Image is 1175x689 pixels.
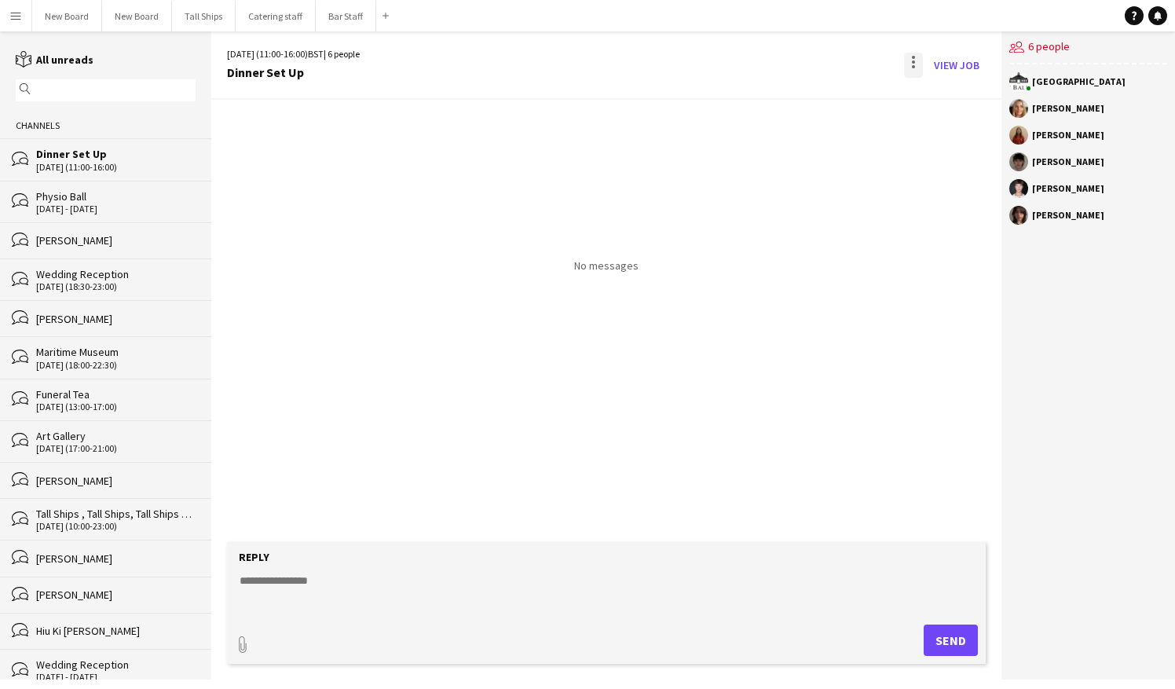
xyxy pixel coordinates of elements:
[36,401,196,412] div: [DATE] (13:00-17:00)
[924,625,978,656] button: Send
[36,189,196,203] div: Physio Ball
[1009,31,1167,64] div: 6 people
[36,552,196,566] div: [PERSON_NAME]
[316,1,376,31] button: Bar Staff
[36,429,196,443] div: Art Gallery
[36,267,196,281] div: Wedding Reception
[36,281,196,292] div: [DATE] (18:30-23:00)
[1032,184,1104,193] div: [PERSON_NAME]
[1032,211,1104,220] div: [PERSON_NAME]
[928,53,986,78] a: View Job
[236,1,316,31] button: Catering staff
[36,658,196,672] div: Wedding Reception
[36,387,196,401] div: Funeral Tea
[1032,77,1126,86] div: [GEOGRAPHIC_DATA]
[36,624,196,638] div: Hiu Ki [PERSON_NAME]
[36,162,196,173] div: [DATE] (11:00-16:00)
[36,360,196,371] div: [DATE] (18:00-22:30)
[227,47,360,61] div: [DATE] (11:00-16:00) | 6 people
[1032,104,1104,113] div: [PERSON_NAME]
[36,521,196,532] div: [DATE] (10:00-23:00)
[36,443,196,454] div: [DATE] (17:00-21:00)
[36,312,196,326] div: [PERSON_NAME]
[239,550,269,564] label: Reply
[102,1,172,31] button: New Board
[308,48,324,60] span: BST
[227,65,360,79] div: Dinner Set Up
[32,1,102,31] button: New Board
[36,345,196,359] div: Maritime Museum
[36,203,196,214] div: [DATE] - [DATE]
[36,147,196,161] div: Dinner Set Up
[1032,157,1104,167] div: [PERSON_NAME]
[36,233,196,247] div: [PERSON_NAME]
[1032,130,1104,140] div: [PERSON_NAME]
[16,53,93,67] a: All unreads
[36,474,196,488] div: [PERSON_NAME]
[172,1,236,31] button: Tall Ships
[36,672,196,683] div: [DATE] - [DATE]
[36,507,196,521] div: Tall Ships , Tall Ships, Tall Ships set up day , Tall Ships set up , Reception Drinks @MM
[574,258,639,273] p: No messages
[36,588,196,602] div: [PERSON_NAME]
